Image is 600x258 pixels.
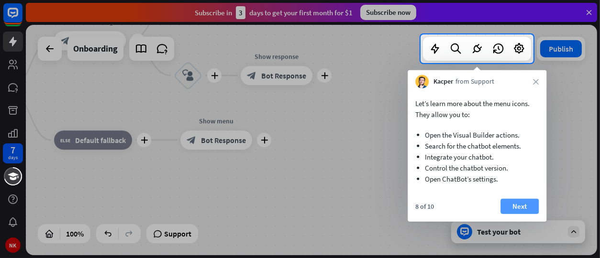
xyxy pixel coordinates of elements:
[425,151,529,162] li: Integrate your chatbot.
[425,140,529,151] li: Search for the chatbot elements.
[415,98,539,120] p: Let’s learn more about the menu icons. They allow you to:
[500,199,539,214] button: Next
[415,202,434,211] div: 8 of 10
[425,173,529,184] li: Open ChatBot’s settings.
[433,77,453,86] span: Kacper
[425,162,529,173] li: Control the chatbot version.
[456,77,494,86] span: from Support
[8,4,36,32] button: Open LiveChat chat widget
[425,129,529,140] li: Open the Visual Builder actions.
[533,79,539,85] i: close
